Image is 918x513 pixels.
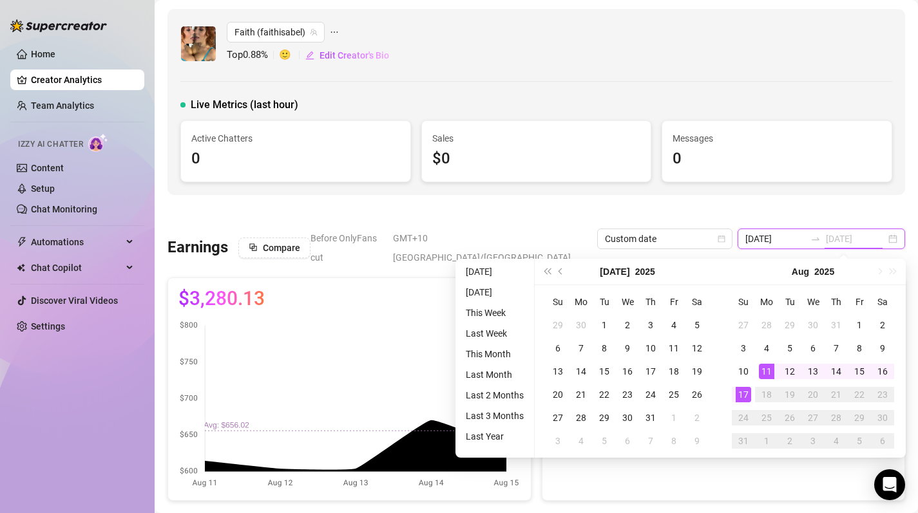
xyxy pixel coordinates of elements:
button: Compare [238,238,311,258]
li: Last Week [461,326,529,341]
div: 15 [597,364,612,379]
td: 2025-06-30 [569,313,593,337]
li: Last 2 Months [461,387,529,403]
div: 7 [573,340,589,356]
td: 2025-07-01 [593,313,616,337]
div: 10 [643,340,658,356]
div: 3 [550,433,566,449]
td: 2025-08-14 [825,360,848,383]
td: 2025-08-24 [732,406,755,429]
div: 28 [573,410,589,425]
div: 8 [666,433,682,449]
div: 2 [875,317,890,333]
div: 26 [689,387,705,402]
div: 22 [852,387,867,402]
div: 0 [191,147,400,171]
td: 2025-08-19 [778,383,801,406]
span: block [249,243,258,252]
div: 29 [852,410,867,425]
td: 2025-07-18 [662,360,685,383]
td: 2025-08-27 [801,406,825,429]
td: 2025-07-05 [685,313,709,337]
td: 2025-08-02 [685,406,709,429]
div: 7 [643,433,658,449]
div: 0 [673,147,881,171]
th: Tu [593,290,616,313]
td: 2025-07-30 [616,406,639,429]
div: 25 [666,387,682,402]
td: 2025-08-06 [801,337,825,360]
div: 25 [759,410,774,425]
span: Edit Creator's Bio [320,50,389,61]
div: 31 [643,410,658,425]
th: Sa [685,290,709,313]
td: 2025-07-28 [755,313,778,337]
li: Last 3 Months [461,408,529,424]
div: 3 [805,433,821,449]
td: 2025-08-11 [755,360,778,383]
td: 2025-08-20 [801,383,825,406]
td: 2025-08-08 [848,337,871,360]
span: to [810,234,821,244]
div: 1 [759,433,774,449]
span: ellipsis [330,22,339,42]
th: Th [825,290,848,313]
td: 2025-06-29 [546,313,569,337]
td: 2025-08-05 [778,337,801,360]
li: Last Month [461,367,529,382]
div: 5 [689,317,705,333]
button: Choose a year [635,259,655,284]
div: 24 [643,387,658,402]
div: 23 [620,387,635,402]
th: Sa [871,290,894,313]
li: This Month [461,346,529,362]
span: team [310,28,318,36]
div: 14 [573,364,589,379]
td: 2025-07-29 [593,406,616,429]
td: 2025-07-28 [569,406,593,429]
td: 2025-08-01 [662,406,685,429]
div: 6 [805,340,821,356]
span: 🙂 [279,48,305,63]
span: Chat Copilot [31,257,122,278]
div: Open Intercom Messenger [874,469,905,500]
td: 2025-08-07 [639,429,662,452]
div: 13 [805,364,821,379]
td: 2025-07-07 [569,337,593,360]
div: 17 [643,364,658,379]
span: thunderbolt [17,237,27,247]
div: 15 [852,364,867,379]
td: 2025-07-30 [801,313,825,337]
div: 20 [805,387,821,402]
span: Active Chatters [191,131,400,145]
td: 2025-07-31 [639,406,662,429]
td: 2025-08-04 [569,429,593,452]
td: 2025-08-30 [871,406,894,429]
td: 2025-08-31 [732,429,755,452]
button: Last year (Control + left) [540,259,554,284]
td: 2025-08-09 [871,337,894,360]
div: 2 [620,317,635,333]
td: 2025-08-10 [732,360,755,383]
div: 4 [828,433,844,449]
span: Messages [673,131,881,145]
a: Home [31,49,55,59]
td: 2025-07-13 [546,360,569,383]
td: 2025-09-04 [825,429,848,452]
div: 21 [828,387,844,402]
li: [DATE] [461,264,529,279]
a: Setup [31,183,55,194]
div: 20 [550,387,566,402]
div: 30 [875,410,890,425]
div: 1 [666,410,682,425]
td: 2025-07-04 [662,313,685,337]
span: GMT+10 [GEOGRAPHIC_DATA]/[GEOGRAPHIC_DATA] [393,229,590,267]
a: Chat Monitoring [31,204,97,214]
span: Compare [263,243,300,253]
div: 30 [805,317,821,333]
img: Faith [181,26,216,61]
span: calendar [718,235,725,243]
div: 16 [620,364,635,379]
div: 5 [597,433,612,449]
div: 28 [828,410,844,425]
